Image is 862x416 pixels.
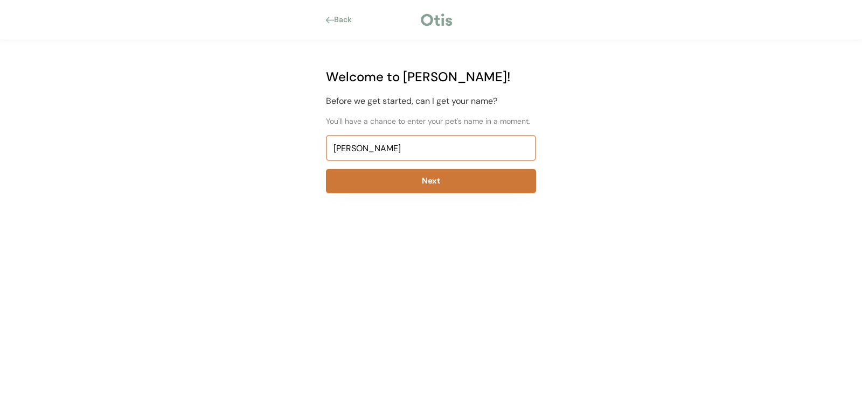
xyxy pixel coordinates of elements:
[326,95,536,108] div: Before we get started, can I get your name?
[326,116,536,127] div: You'll have a chance to enter your pet's name in a moment.
[326,169,536,193] button: Next
[326,135,536,161] input: First Name
[326,67,536,87] div: Welcome to [PERSON_NAME]!
[334,15,358,25] div: Back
